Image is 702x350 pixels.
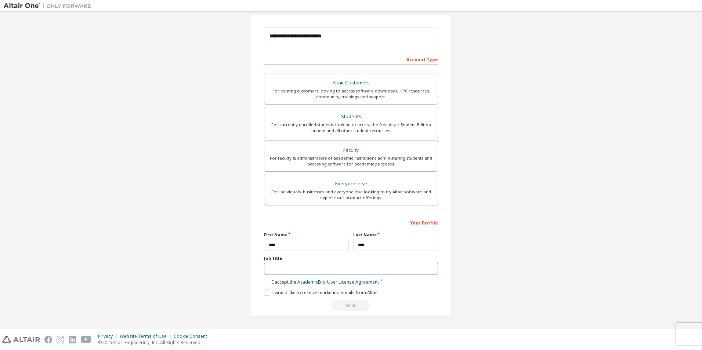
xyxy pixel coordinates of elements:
label: I accept the [264,279,379,285]
div: For faculty & administrators of academic institutions administering students and accessing softwa... [269,155,433,167]
div: For individuals, businesses and everyone else looking to try Altair software and explore our prod... [269,189,433,201]
img: facebook.svg [44,336,52,343]
img: youtube.svg [81,336,91,343]
img: linkedin.svg [69,336,76,343]
div: Everyone else [269,179,433,189]
div: Read and acccept EULA to continue [264,300,438,311]
div: Faculty [269,145,433,156]
div: Privacy [98,333,120,339]
label: First Name [264,232,349,238]
div: For existing customers looking to access software downloads, HPC resources, community, trainings ... [269,88,433,100]
p: © 2025 Altair Engineering, Inc. All Rights Reserved. [98,339,211,346]
img: altair_logo.svg [2,336,40,343]
div: Altair Customers [269,78,433,88]
div: Website Terms of Use [120,333,174,339]
div: Your Profile [264,216,438,228]
img: instagram.svg [57,336,64,343]
div: Account Type [264,53,438,65]
label: Last Name [353,232,438,238]
div: For currently enrolled students looking to access the free Altair Student Edition bundle and all ... [269,122,433,134]
div: Cookie Consent [174,333,211,339]
label: Job Title [264,255,438,261]
img: Altair One [4,2,95,10]
a: Academic End-User License Agreement [297,279,379,285]
div: Students [269,112,433,122]
label: I would like to receive marketing emails from Altair [264,289,378,296]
